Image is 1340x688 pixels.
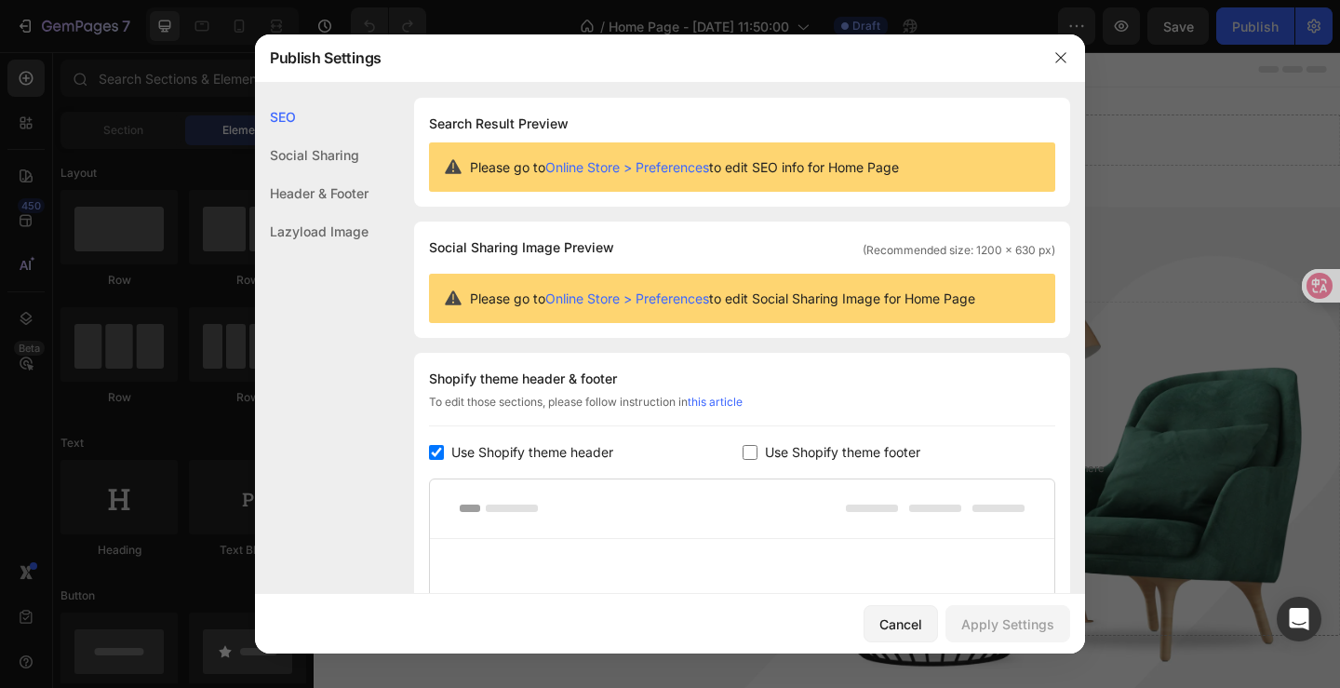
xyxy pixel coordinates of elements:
div: Apply Settings [961,614,1054,634]
div: Drop element here [761,446,860,461]
span: (Recommended size: 1200 x 630 px) [863,242,1055,259]
button: Shop all looks [93,552,301,607]
a: Online Store > Preferences [545,290,709,306]
div: Open Intercom Messenger [1277,597,1321,641]
button: Apply Settings [945,605,1070,642]
h1: Search Result Preview [429,113,1055,135]
div: Shopify theme header & footer [429,368,1055,390]
div: Drop element here [520,88,619,103]
div: Your imagination, our creation. Find a look that truly defines you with GemHome - your interior d... [93,459,454,530]
span: Please go to to edit Social Sharing Image for Home Page [470,289,975,308]
span: Use Shopify theme header [451,441,613,464]
div: Lazyload Image [255,212,368,250]
p: your home deserves [2,306,452,420]
span: Social Sharing Image Preview [429,236,614,259]
span: Please go to to edit SEO info for Home Page [470,157,899,177]
button: Cancel [864,605,938,642]
div: Shop all looks [132,567,262,592]
div: To edit those sections, please follow instruction in [429,394,1055,426]
div: SEO [255,98,368,136]
div: Social Sharing [255,136,368,174]
span: Everything [2,308,309,361]
a: Online Store > Preferences [545,159,709,175]
span: Use Shopify theme footer [765,441,920,464]
div: Cancel [879,614,922,634]
div: Header & Footer [255,174,368,212]
div: Publish Settings [255,34,1037,82]
a: this article [688,395,743,409]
